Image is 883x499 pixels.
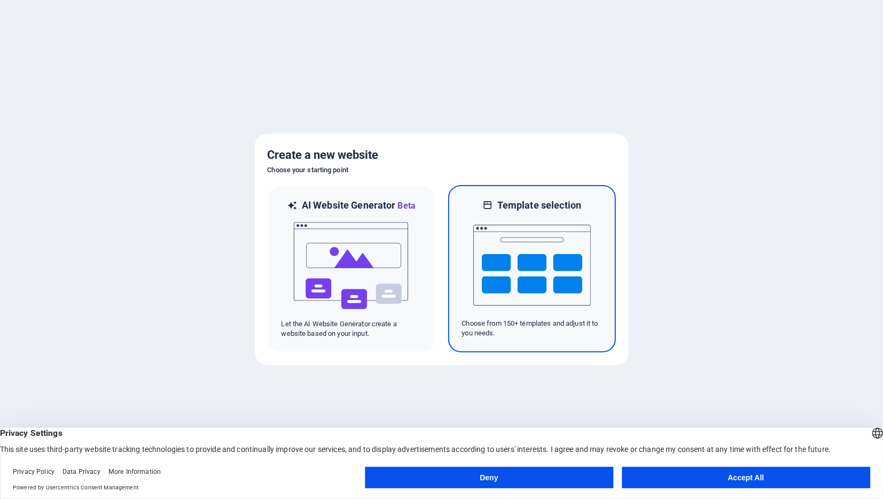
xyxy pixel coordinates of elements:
p: Let the AI Website Generator create a website based on your input. [282,319,421,339]
div: Template selectionChoose from 150+ templates and adjust it to you needs. [448,185,616,352]
span: Beta [396,201,416,211]
h6: Template selection [497,199,581,212]
p: Choose from 150+ templates and adjust it to you needs. [462,319,602,338]
h6: AI Website Generator [302,199,416,212]
h6: Choose your starting point [268,164,616,176]
div: AI Website GeneratorBetaaiLet the AI Website Generator create a website based on your input. [268,185,435,352]
h5: Create a new website [268,147,616,164]
img: ai [293,212,410,319]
